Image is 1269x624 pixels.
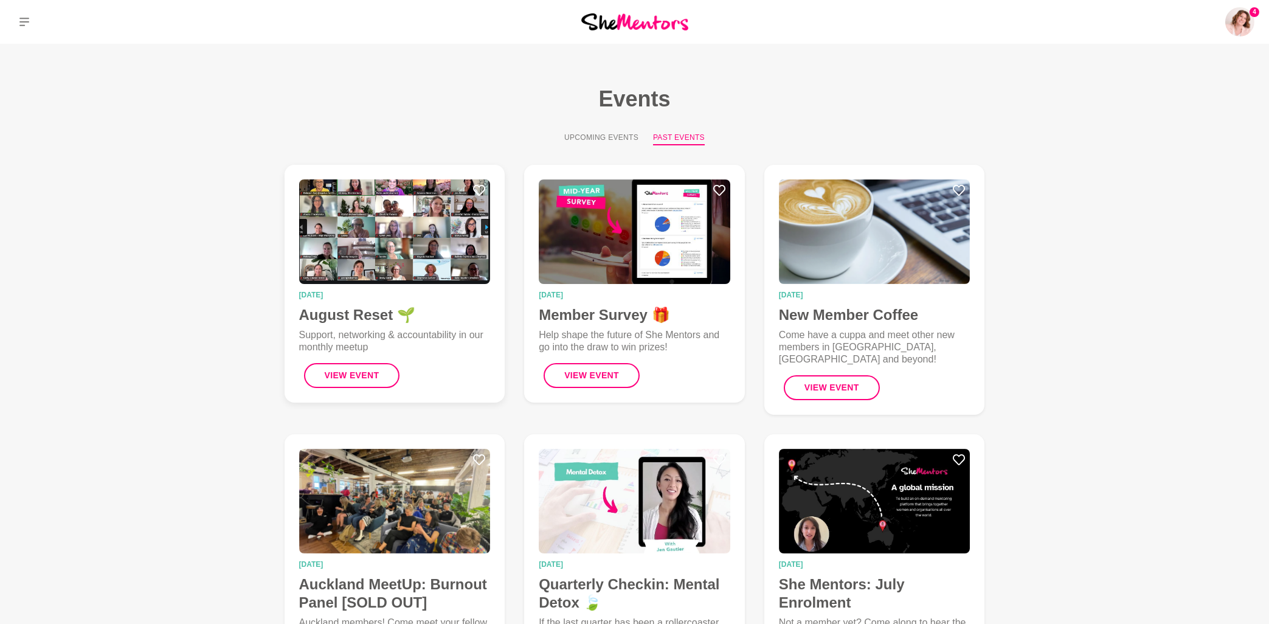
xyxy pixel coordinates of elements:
button: Past Events [653,132,705,145]
h4: Quarterly Checkin: Mental Detox 🍃 [539,575,730,612]
a: New Member Coffee[DATE]New Member CoffeeCome have a cuppa and meet other new members in [GEOGRAPH... [764,165,985,415]
h4: She Mentors: July Enrolment [779,575,970,612]
img: She Mentors Logo [581,13,688,30]
img: Auckland MeetUp: Burnout Panel [SOLD OUT] [299,449,491,553]
h4: Member Survey 🎁 [539,306,730,324]
a: Amanda Greenman4 [1225,7,1254,36]
img: Quarterly Checkin: Mental Detox 🍃 [539,449,730,553]
button: View Event [304,363,400,388]
time: [DATE] [779,291,970,299]
img: Member Survey 🎁 [539,179,730,284]
h4: August Reset 🌱 [299,306,491,324]
h1: Events [265,85,1004,113]
button: Upcoming Events [564,132,638,145]
p: Support, networking & accountability in our monthly meetup [299,329,491,353]
time: [DATE] [539,561,730,568]
p: Help shape the future of She Mentors and go into the draw to win prizes! [539,329,730,353]
img: She Mentors: July Enrolment [779,449,970,553]
a: August Reset 🌱[DATE]August Reset 🌱Support, networking & accountability in our monthly meetupView ... [285,165,505,403]
time: [DATE] [299,291,491,299]
span: 4 [1250,7,1259,17]
time: [DATE] [299,561,491,568]
button: View Event [784,375,880,400]
h4: New Member Coffee [779,306,970,324]
p: Come have a cuppa and meet other new members in [GEOGRAPHIC_DATA], [GEOGRAPHIC_DATA] and beyond! [779,329,970,366]
img: August Reset 🌱 [299,179,491,284]
a: Member Survey 🎁[DATE]Member Survey 🎁Help shape the future of She Mentors and go into the draw to ... [524,165,745,403]
time: [DATE] [779,561,970,568]
h4: Auckland MeetUp: Burnout Panel [SOLD OUT] [299,575,491,612]
button: View Event [544,363,640,388]
time: [DATE] [539,291,730,299]
img: New Member Coffee [779,179,970,284]
img: Amanda Greenman [1225,7,1254,36]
